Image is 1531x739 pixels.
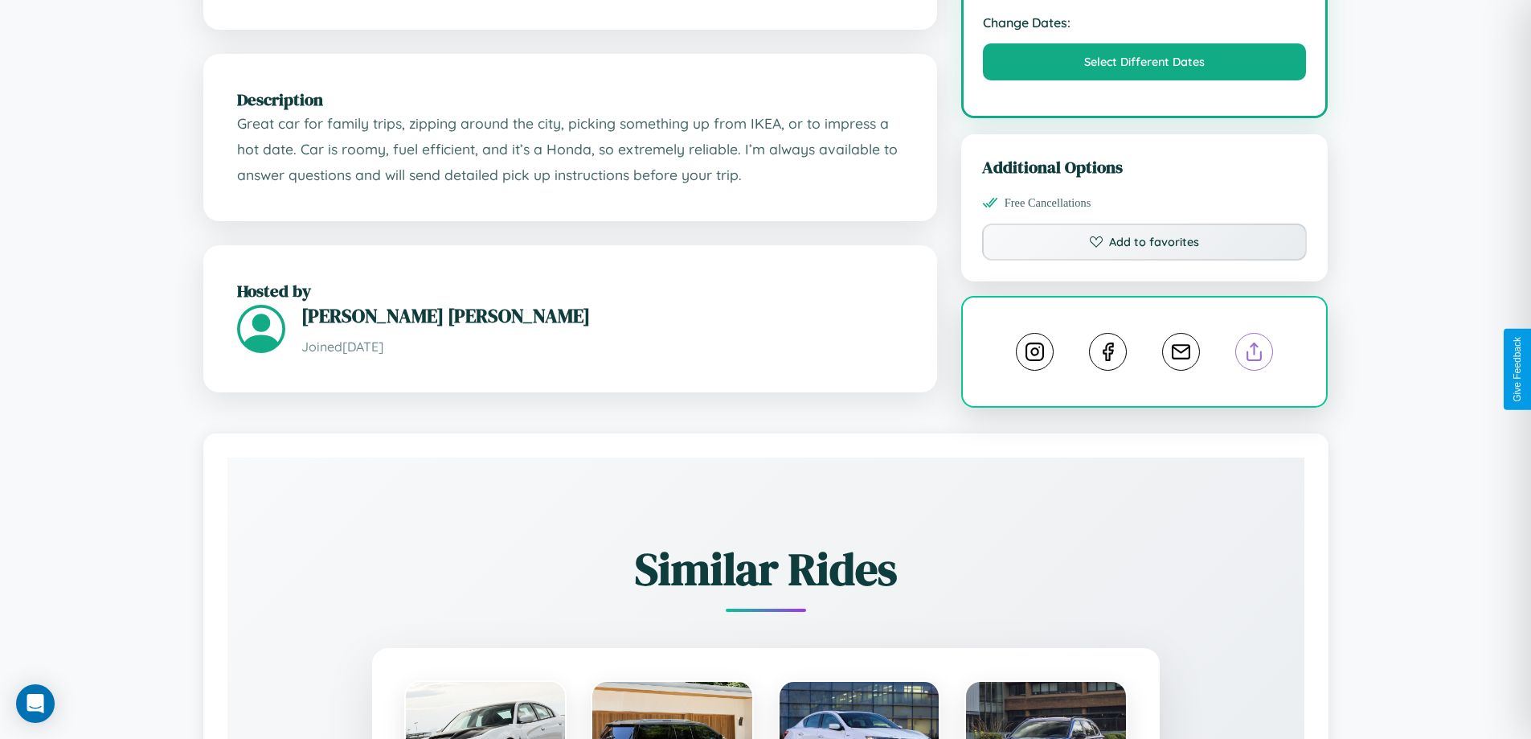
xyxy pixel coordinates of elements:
[301,335,903,359] p: Joined [DATE]
[983,14,1307,31] strong: Change Dates:
[983,43,1307,80] button: Select Different Dates
[16,684,55,723] div: Open Intercom Messenger
[301,302,903,329] h3: [PERSON_NAME] [PERSON_NAME]
[237,279,903,302] h2: Hosted by
[982,224,1308,261] button: Add to favorites
[982,155,1308,179] h3: Additional Options
[284,538,1248,600] h2: Similar Rides
[1512,337,1523,402] div: Give Feedback
[237,88,903,111] h2: Description
[237,111,903,187] p: Great car for family trips, zipping around the city, picking something up from IKEA, or to impres...
[1005,196,1091,210] span: Free Cancellations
